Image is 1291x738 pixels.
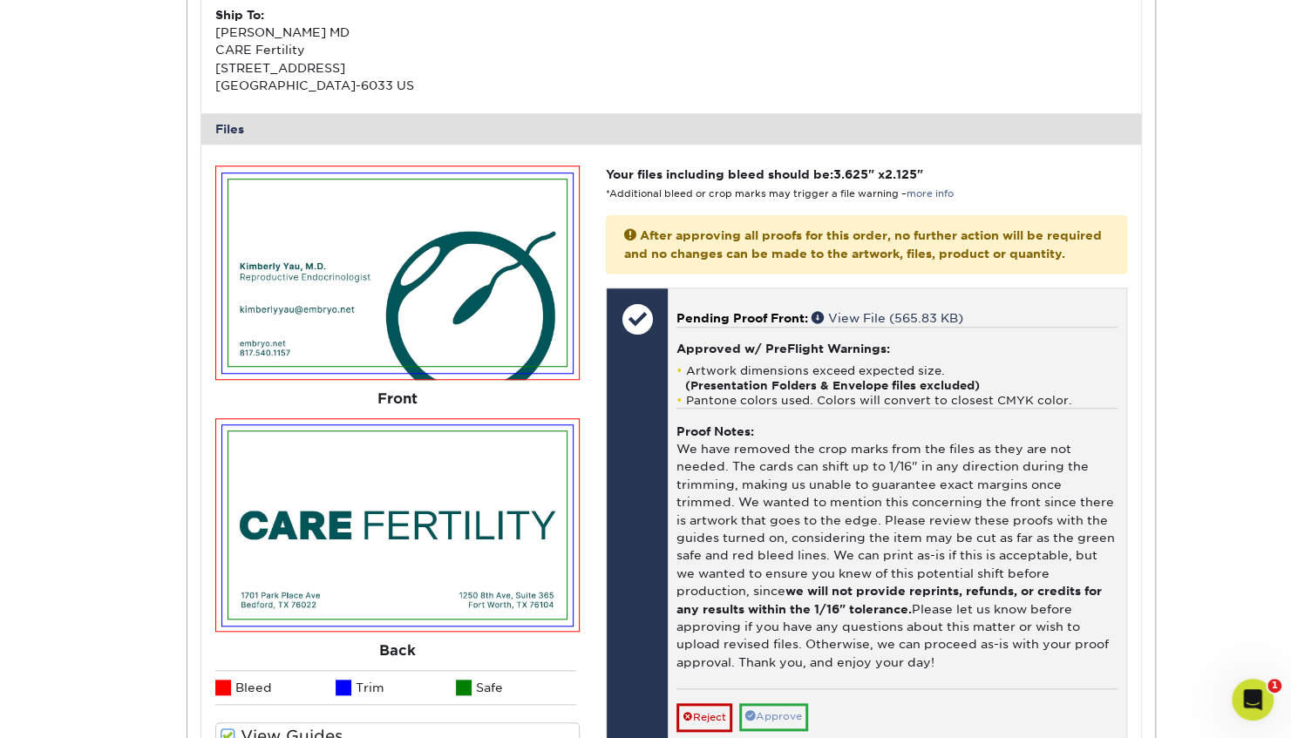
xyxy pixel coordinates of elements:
[215,670,336,705] li: Bleed
[4,685,148,732] iframe: Google Customer Reviews
[907,188,954,200] a: more info
[606,188,954,200] small: *Additional bleed or crop marks may trigger a file warning –
[676,363,1117,393] li: Artwork dimensions exceed expected size.
[1232,679,1274,721] iframe: Intercom live chat
[624,228,1102,260] strong: After approving all proofs for this order, no further action will be required and no changes can ...
[676,393,1117,408] li: Pantone colors used. Colors will convert to closest CMYK color.
[215,8,264,22] strong: Ship To:
[215,6,671,95] div: [PERSON_NAME] MD CARE Fertility [STREET_ADDRESS] [GEOGRAPHIC_DATA]-6033 US
[739,703,808,730] a: Approve
[676,342,1117,355] h4: Approved w/ PreFlight Warnings:
[676,424,754,438] strong: Proof Notes:
[606,167,923,181] strong: Your files including bleed should be: " x "
[215,380,580,418] div: Front
[676,584,1102,615] b: we will not provide reprints, refunds, or credits for any results within the 1/16" tolerance.
[201,113,1141,145] div: Files
[812,311,963,325] a: View File (565.83 KB)
[685,379,980,392] strong: (Presentation Folders & Envelope files excluded)
[885,167,917,181] span: 2.125
[456,670,576,705] li: Safe
[676,408,1117,689] div: We have removed the crop marks from the files as they are not needed. The cards can shift up to 1...
[676,311,808,325] span: Pending Proof Front:
[215,632,580,670] div: Back
[336,670,456,705] li: Trim
[676,703,732,731] a: Reject
[1267,679,1281,693] span: 1
[833,167,868,181] span: 3.625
